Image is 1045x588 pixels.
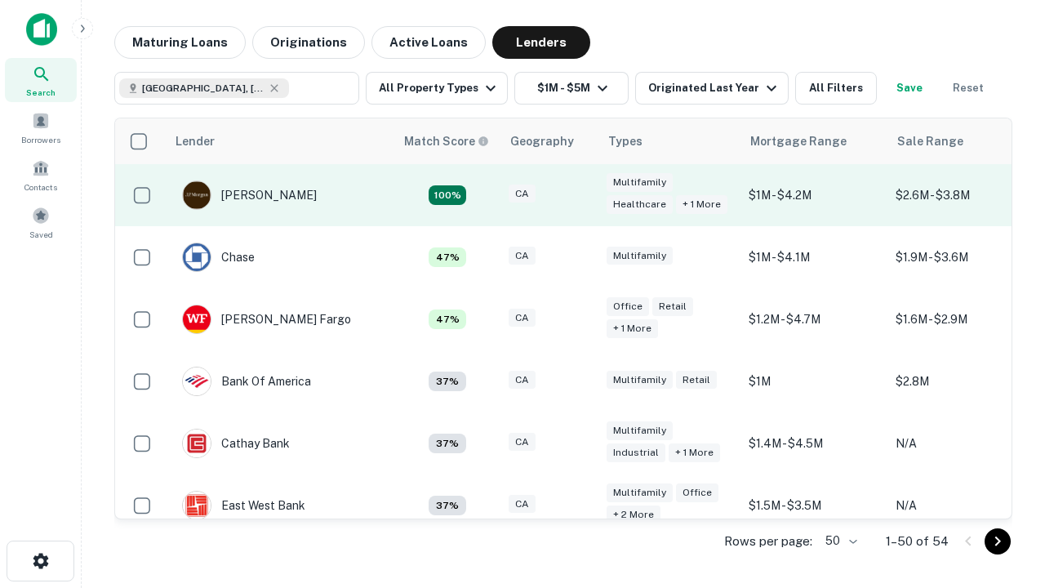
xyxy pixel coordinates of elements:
[252,26,365,59] button: Originations
[897,131,963,151] div: Sale Range
[509,247,536,265] div: CA
[607,297,649,316] div: Office
[142,81,265,96] span: [GEOGRAPHIC_DATA], [GEOGRAPHIC_DATA], [GEOGRAPHIC_DATA]
[887,118,1034,164] th: Sale Range
[652,297,693,316] div: Retail
[5,58,77,102] a: Search
[608,131,643,151] div: Types
[114,26,246,59] button: Maturing Loans
[429,434,466,453] div: Matching Properties: 4, hasApolloMatch: undefined
[21,133,60,146] span: Borrowers
[26,13,57,46] img: capitalize-icon.png
[429,247,466,267] div: Matching Properties: 5, hasApolloMatch: undefined
[182,243,255,272] div: Chase
[5,153,77,197] a: Contacts
[429,185,466,205] div: Matching Properties: 19, hasApolloMatch: undefined
[182,305,351,334] div: [PERSON_NAME] Fargo
[607,247,673,265] div: Multifamily
[740,412,887,474] td: $1.4M - $4.5M
[607,506,660,524] div: + 2 more
[429,496,466,515] div: Matching Properties: 4, hasApolloMatch: undefined
[740,350,887,412] td: $1M
[183,492,211,519] img: picture
[740,474,887,537] td: $1.5M - $3.5M
[176,131,215,151] div: Lender
[510,131,574,151] div: Geography
[887,288,1034,350] td: $1.6M - $2.9M
[740,164,887,226] td: $1M - $4.2M
[429,310,466,329] div: Matching Properties: 5, hasApolloMatch: undefined
[371,26,486,59] button: Active Loans
[942,72,994,105] button: Reset
[394,118,500,164] th: Capitalize uses an advanced AI algorithm to match your search with the best lender. The match sco...
[887,412,1034,474] td: N/A
[182,429,290,458] div: Cathay Bank
[183,430,211,457] img: picture
[182,367,311,396] div: Bank Of America
[740,226,887,288] td: $1M - $4.1M
[963,457,1045,536] iframe: Chat Widget
[883,72,936,105] button: Save your search to get updates of matches that match your search criteria.
[648,78,781,98] div: Originated Last Year
[607,483,673,502] div: Multifamily
[607,421,673,440] div: Multifamily
[607,173,673,192] div: Multifamily
[887,164,1034,226] td: $2.6M - $3.8M
[404,132,486,150] h6: Match Score
[509,433,536,452] div: CA
[366,72,508,105] button: All Property Types
[404,132,489,150] div: Capitalize uses an advanced AI algorithm to match your search with the best lender. The match sco...
[819,529,860,553] div: 50
[607,371,673,390] div: Multifamily
[635,72,789,105] button: Originated Last Year
[492,26,590,59] button: Lenders
[183,305,211,333] img: picture
[182,491,305,520] div: East West Bank
[887,474,1034,537] td: N/A
[509,371,536,390] div: CA
[183,367,211,395] img: picture
[724,532,812,551] p: Rows per page:
[985,528,1011,555] button: Go to next page
[740,118,887,164] th: Mortgage Range
[26,86,56,99] span: Search
[509,185,536,203] div: CA
[886,532,949,551] p: 1–50 of 54
[500,118,598,164] th: Geography
[24,180,57,194] span: Contacts
[166,118,394,164] th: Lender
[509,495,536,514] div: CA
[607,443,665,462] div: Industrial
[183,181,211,209] img: picture
[669,443,720,462] div: + 1 more
[676,195,727,214] div: + 1 more
[740,288,887,350] td: $1.2M - $4.7M
[29,228,53,241] span: Saved
[429,372,466,391] div: Matching Properties: 4, hasApolloMatch: undefined
[887,226,1034,288] td: $1.9M - $3.6M
[795,72,877,105] button: All Filters
[183,243,211,271] img: picture
[607,195,673,214] div: Healthcare
[182,180,317,210] div: [PERSON_NAME]
[887,350,1034,412] td: $2.8M
[607,319,658,338] div: + 1 more
[750,131,847,151] div: Mortgage Range
[509,309,536,327] div: CA
[598,118,740,164] th: Types
[676,371,717,390] div: Retail
[514,72,629,105] button: $1M - $5M
[5,200,77,244] a: Saved
[5,105,77,149] a: Borrowers
[676,483,718,502] div: Office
